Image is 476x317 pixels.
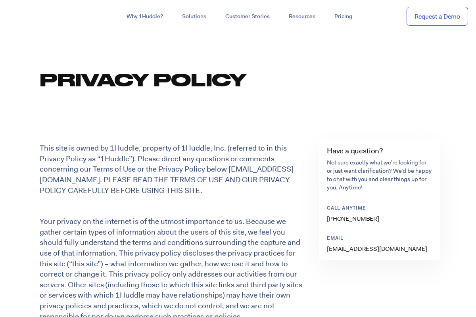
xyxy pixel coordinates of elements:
h1: Privacy Policy [40,67,432,91]
p: This site is owned by 1Huddle, property of 1Huddle, Inc. (referred to in this Privacy Policy as “... [40,143,309,196]
a: Request a Demo [407,7,468,26]
h4: Have a question? [327,147,432,155]
p: Email [327,235,426,242]
a: Pricing [325,10,362,24]
a: [EMAIL_ADDRESS][DOMAIN_NAME] [327,245,427,253]
img: ... [8,9,65,24]
p: Call anytime [327,205,426,212]
a: [PHONE_NUMBER] [327,215,379,223]
a: Customer Stories [216,10,279,24]
p: Not sure exactly what we’re looking for or just want clarification? We’d be happy to chat with yo... [327,158,432,192]
a: Solutions [173,10,216,24]
a: Resources [279,10,325,24]
a: Why 1Huddle? [117,10,173,24]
